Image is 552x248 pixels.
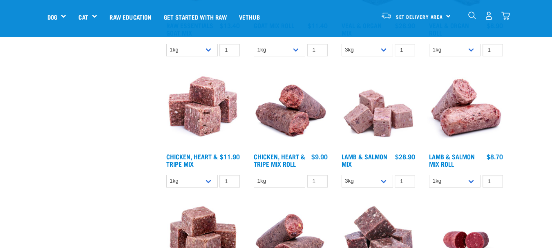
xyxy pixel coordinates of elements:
[501,11,510,20] img: home-icon@2x.png
[485,11,493,20] img: user.png
[254,154,305,165] a: Chicken, Heart & Tripe Mix Roll
[395,175,415,188] input: 1
[219,175,240,188] input: 1
[395,44,415,56] input: 1
[429,154,475,165] a: Lamb & Salmon Mix Roll
[47,12,57,22] a: Dog
[307,175,328,188] input: 1
[395,153,415,160] div: $28.90
[340,71,418,149] img: 1029 Lamb Salmon Mix 01
[468,11,476,19] img: home-icon-1@2x.png
[311,153,328,160] div: $9.90
[342,154,387,165] a: Lamb & Salmon Mix
[233,0,266,33] a: Vethub
[381,12,392,19] img: van-moving.png
[158,0,233,33] a: Get started with Raw
[78,12,88,22] a: Cat
[166,154,218,165] a: Chicken, Heart & Tripe Mix
[103,0,157,33] a: Raw Education
[307,44,328,56] input: 1
[164,71,242,149] img: 1062 Chicken Heart Tripe Mix 01
[483,44,503,56] input: 1
[252,71,330,149] img: Chicken Heart Tripe Roll 01
[396,15,443,18] span: Set Delivery Area
[483,175,503,188] input: 1
[427,71,505,149] img: 1261 Lamb Salmon Roll 01
[487,153,503,160] div: $8.70
[220,153,240,160] div: $11.90
[219,44,240,56] input: 1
